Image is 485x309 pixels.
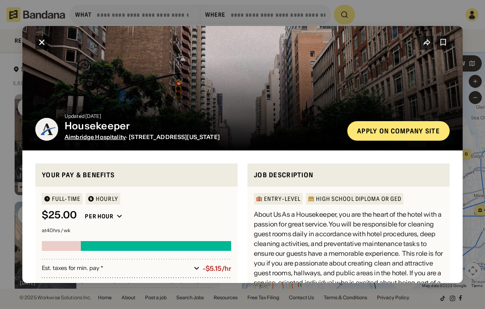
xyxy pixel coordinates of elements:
[85,213,113,220] div: Per hour
[42,170,231,180] div: Your pay & benefits
[357,128,440,134] div: Apply on company site
[264,196,301,202] div: Entry-Level
[254,209,443,307] div: About Us As a Housekeeper, you are the heart of the hotel with a passion for great service. You w...
[316,196,401,202] div: High School Diploma or GED
[65,134,341,141] div: · [STREET_ADDRESS][US_STATE]
[96,196,118,202] div: HOURLY
[52,196,80,202] div: Full-time
[35,118,58,141] img: Aimbridge Hospitality logo
[200,283,231,291] div: $ 19.85 / hr
[254,170,443,180] div: Job Description
[65,133,126,141] span: Aimbridge Hospitality
[42,264,191,272] div: Est. taxes for min. pay *
[42,228,231,233] div: at 40 hrs / wk
[42,283,194,291] div: Min. take home pay
[65,120,341,132] div: Housekeeper
[42,209,77,221] div: $ 25.00
[65,114,341,119] div: Updated [DATE]
[203,265,231,272] div: -$5.15/hr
